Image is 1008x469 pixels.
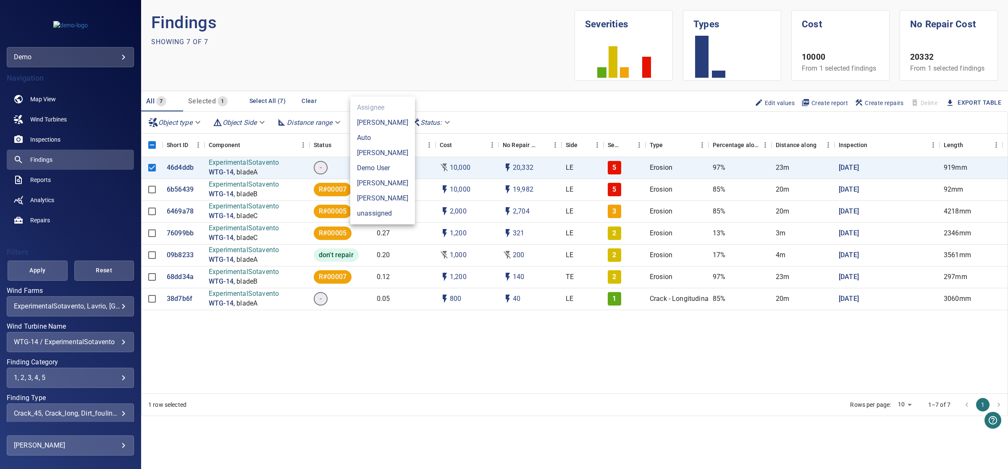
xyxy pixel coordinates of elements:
[350,115,415,130] li: [PERSON_NAME]
[350,145,415,161] li: [PERSON_NAME]
[350,130,415,145] li: Auto
[350,191,415,206] li: [PERSON_NAME]
[350,206,415,221] li: unassigned
[350,176,415,191] li: [PERSON_NAME]
[350,161,415,176] li: Demo User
